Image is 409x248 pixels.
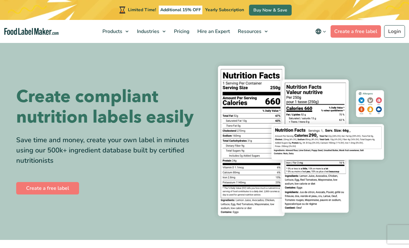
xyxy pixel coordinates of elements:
span: Pricing [172,28,190,35]
a: Pricing [170,20,192,43]
span: Resources [236,28,262,35]
span: Yearly Subscription [205,7,244,13]
a: Hire an Expert [194,20,233,43]
a: Resources [234,20,271,43]
a: Login [384,25,405,38]
a: Industries [133,20,169,43]
span: Additional 15% OFF [159,6,203,14]
a: Buy Now & Save [249,5,292,16]
h1: Create compliant nutrition labels easily [16,87,200,128]
span: Products [101,28,123,35]
span: Industries [135,28,160,35]
a: Create a free label [331,25,381,38]
a: Products [99,20,132,43]
span: Hire an Expert [195,28,231,35]
span: Limited Time! [128,7,156,13]
a: Create a free label [16,182,79,194]
div: Save time and money, create your own label in minutes using our 500k+ ingredient database built b... [16,135,200,166]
